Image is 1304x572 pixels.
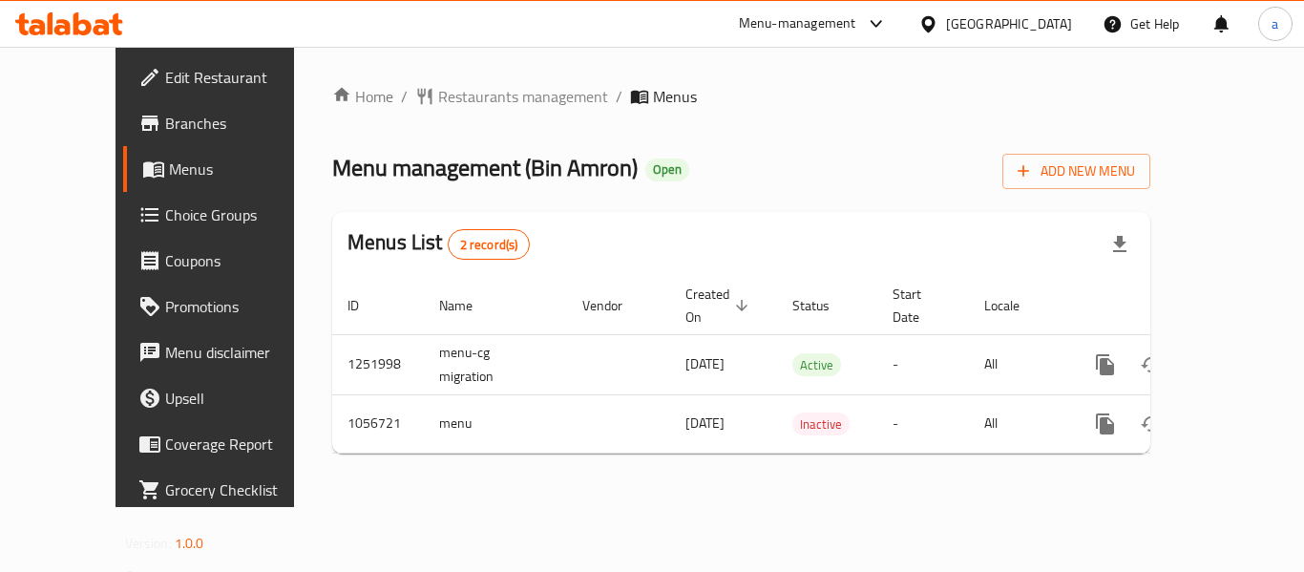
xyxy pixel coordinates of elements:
[969,334,1067,394] td: All
[332,394,424,453] td: 1056721
[332,85,1150,108] nav: breadcrumb
[582,294,647,317] span: Vendor
[123,329,333,375] a: Menu disclaimer
[792,353,841,376] div: Active
[123,375,333,421] a: Upsell
[877,334,969,394] td: -
[165,112,318,135] span: Branches
[165,433,318,455] span: Coverage Report
[165,66,318,89] span: Edit Restaurant
[123,421,333,467] a: Coverage Report
[439,294,497,317] span: Name
[448,229,531,260] div: Total records count
[792,413,850,435] div: Inactive
[877,394,969,453] td: -
[893,283,946,328] span: Start Date
[401,85,408,108] li: /
[332,334,424,394] td: 1251998
[645,159,689,181] div: Open
[415,85,608,108] a: Restaurants management
[125,531,172,556] span: Version:
[685,351,725,376] span: [DATE]
[123,54,333,100] a: Edit Restaurant
[165,478,318,501] span: Grocery Checklist
[1083,342,1128,388] button: more
[332,146,638,189] span: Menu management ( Bin Amron )
[332,85,393,108] a: Home
[347,294,384,317] span: ID
[685,283,754,328] span: Created On
[616,85,622,108] li: /
[1018,159,1135,183] span: Add New Menu
[1083,401,1128,447] button: more
[969,394,1067,453] td: All
[123,100,333,146] a: Branches
[1097,222,1143,267] div: Export file
[347,228,530,260] h2: Menus List
[1002,154,1150,189] button: Add New Menu
[653,85,697,108] span: Menus
[645,161,689,178] span: Open
[123,192,333,238] a: Choice Groups
[424,394,567,453] td: menu
[1272,13,1278,34] span: a
[165,203,318,226] span: Choice Groups
[169,158,318,180] span: Menus
[165,295,318,318] span: Promotions
[424,334,567,394] td: menu-cg migration
[438,85,608,108] span: Restaurants management
[1128,342,1174,388] button: Change Status
[165,249,318,272] span: Coupons
[175,531,204,556] span: 1.0.0
[1128,401,1174,447] button: Change Status
[165,387,318,410] span: Upsell
[946,13,1072,34] div: [GEOGRAPHIC_DATA]
[123,284,333,329] a: Promotions
[165,341,318,364] span: Menu disclaimer
[685,411,725,435] span: [DATE]
[984,294,1044,317] span: Locale
[123,467,333,513] a: Grocery Checklist
[123,146,333,192] a: Menus
[739,12,856,35] div: Menu-management
[792,294,854,317] span: Status
[332,277,1281,454] table: enhanced table
[792,413,850,435] span: Inactive
[123,238,333,284] a: Coupons
[1067,277,1281,335] th: Actions
[792,354,841,376] span: Active
[449,236,530,254] span: 2 record(s)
